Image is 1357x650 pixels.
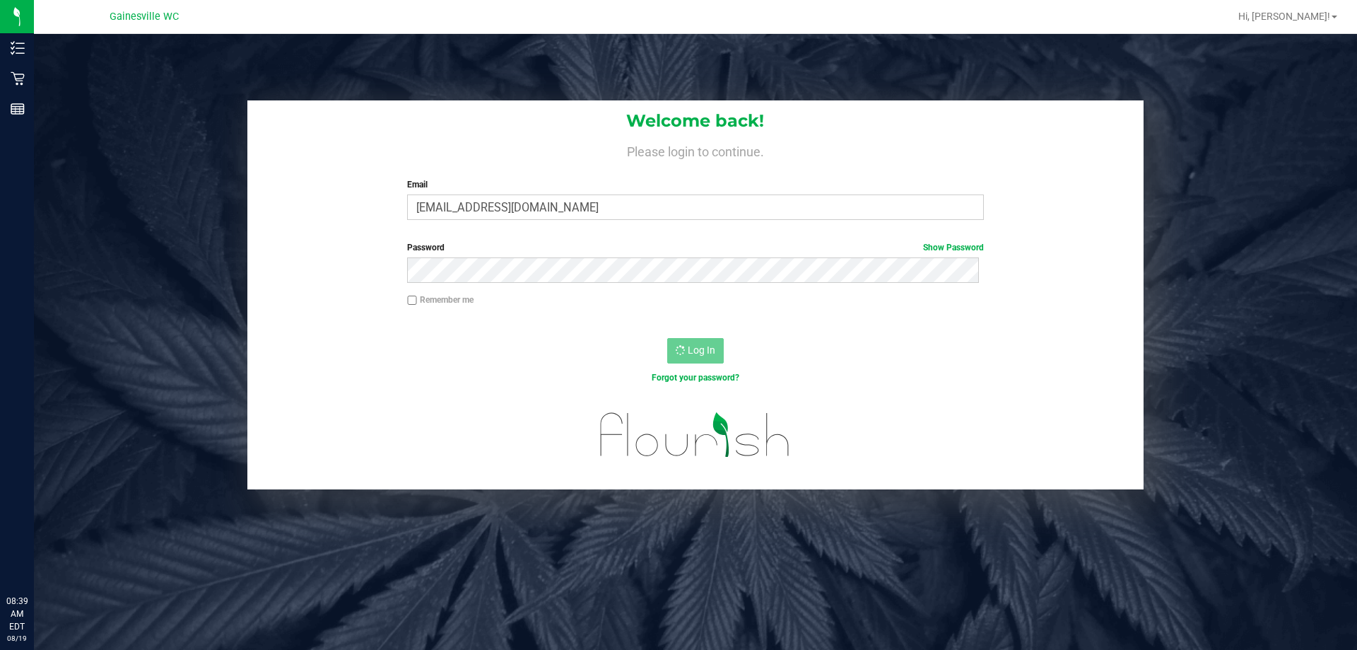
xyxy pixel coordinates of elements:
[407,178,983,191] label: Email
[407,294,474,306] label: Remember me
[247,112,1144,130] h1: Welcome back!
[1238,11,1330,22] span: Hi, [PERSON_NAME]!
[407,243,445,253] span: Password
[11,41,25,55] inline-svg: Inventory
[110,11,179,23] span: Gainesville WC
[583,399,807,471] img: flourish_logo.svg
[247,141,1144,158] h4: Please login to continue.
[11,71,25,86] inline-svg: Retail
[6,633,28,644] p: 08/19
[407,296,417,306] input: Remember me
[667,338,724,364] button: Log In
[923,243,984,253] a: Show Password
[688,344,715,356] span: Log In
[652,373,739,383] a: Forgot your password?
[6,595,28,633] p: 08:39 AM EDT
[11,102,25,116] inline-svg: Reports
